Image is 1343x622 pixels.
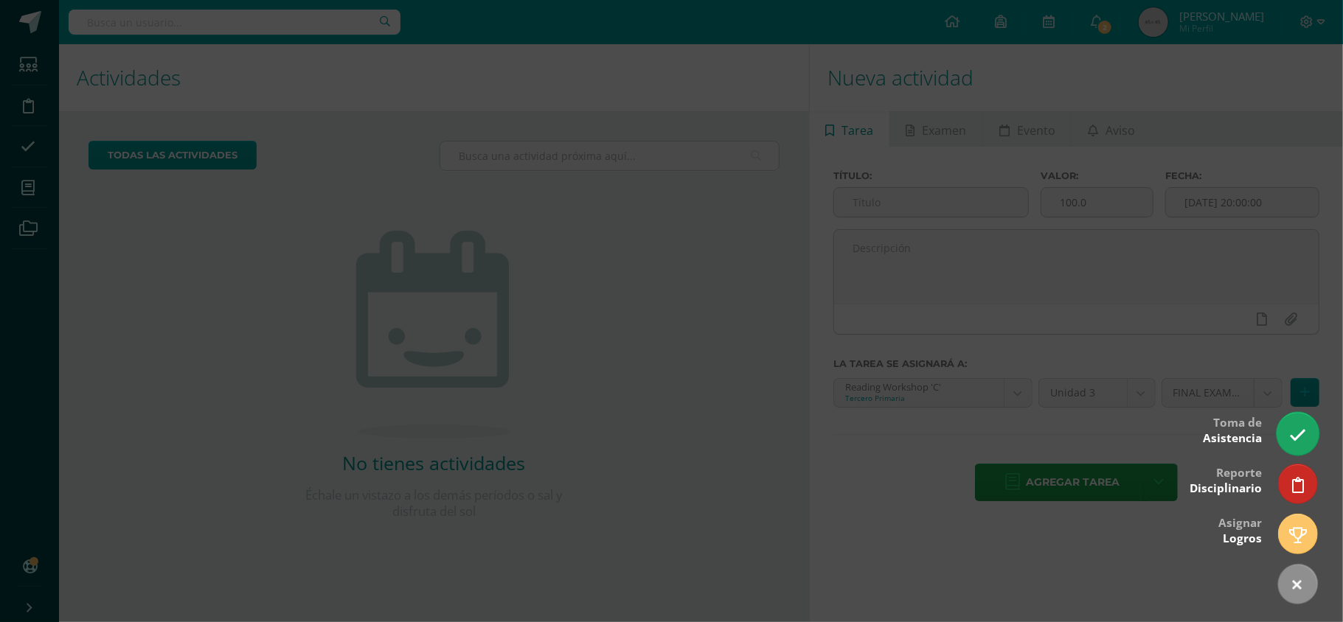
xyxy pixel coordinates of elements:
[1190,455,1262,503] div: Reporte
[1203,430,1262,446] span: Asistencia
[1218,506,1262,553] div: Asignar
[1203,405,1262,453] div: Toma de
[1190,481,1262,496] span: Disciplinario
[1223,531,1262,546] span: Logros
